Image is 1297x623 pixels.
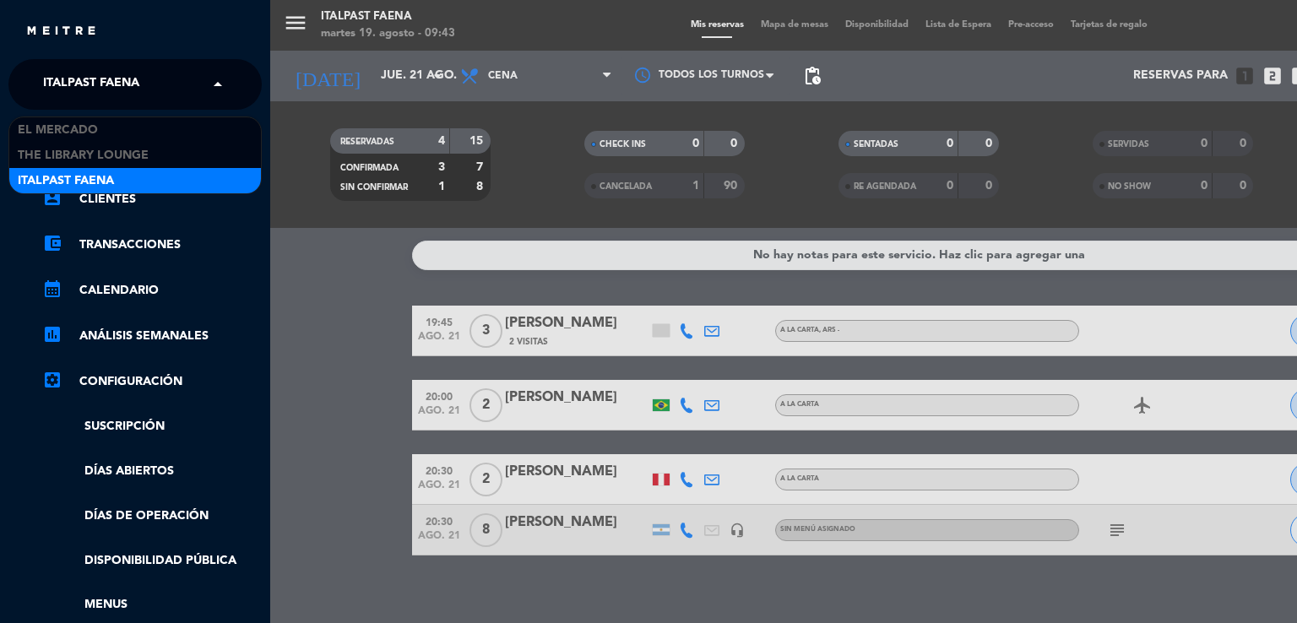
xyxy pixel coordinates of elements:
[42,507,262,526] a: Días de Operación
[18,171,114,191] span: Italpast Faena
[42,189,262,209] a: account_boxClientes
[42,279,62,299] i: calendar_month
[42,280,262,301] a: calendar_monthCalendario
[802,66,822,86] span: pending_actions
[42,417,262,436] a: Suscripción
[43,67,139,102] span: Italpast Faena
[42,595,262,615] a: Menus
[42,326,262,346] a: assessmentANÁLISIS SEMANALES
[42,233,62,253] i: account_balance_wallet
[18,121,98,140] span: El Mercado
[42,462,262,481] a: Días abiertos
[42,371,262,392] a: Configuración
[18,146,149,165] span: The Library Lounge
[42,187,62,208] i: account_box
[25,25,97,38] img: MEITRE
[42,551,262,571] a: Disponibilidad pública
[42,324,62,344] i: assessment
[42,235,262,255] a: account_balance_walletTransacciones
[42,370,62,390] i: settings_applications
